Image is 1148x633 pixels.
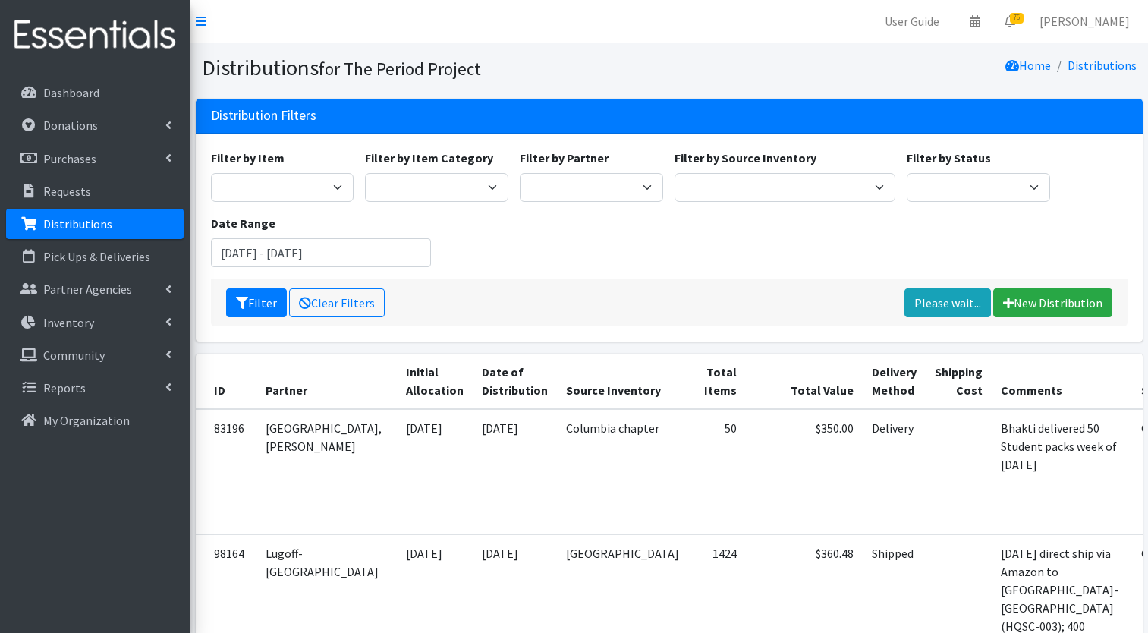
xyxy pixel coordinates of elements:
td: [DATE] [397,409,473,535]
p: My Organization [43,413,130,428]
p: Distributions [43,216,112,231]
a: 76 [992,6,1027,36]
p: Pick Ups & Deliveries [43,249,150,264]
span: 76 [1010,13,1024,24]
a: My Organization [6,405,184,436]
td: [GEOGRAPHIC_DATA], [PERSON_NAME] [256,409,397,535]
a: Donations [6,110,184,140]
p: Reports [43,380,86,395]
label: Filter by Item Category [365,149,493,167]
a: Requests [6,176,184,206]
label: Filter by Item [211,149,285,167]
a: Distributions [6,209,184,239]
td: Columbia chapter [557,409,688,535]
a: Pick Ups & Deliveries [6,241,184,272]
th: ID [196,354,256,409]
label: Filter by Status [907,149,991,167]
p: Requests [43,184,91,199]
label: Filter by Source Inventory [675,149,816,167]
a: User Guide [873,6,951,36]
label: Filter by Partner [520,149,609,167]
a: Purchases [6,143,184,174]
td: 83196 [196,409,256,535]
h1: Distributions [202,55,664,81]
a: Partner Agencies [6,274,184,304]
a: Distributions [1068,58,1137,73]
input: January 1, 2011 - December 31, 2011 [211,238,432,267]
th: Shipping Cost [926,354,992,409]
th: Total Value [746,354,863,409]
td: Bhakti delivered 50 Student packs week of [DATE] [992,409,1132,535]
a: Community [6,340,184,370]
th: Delivery Method [863,354,926,409]
th: Total Items [688,354,746,409]
p: Inventory [43,315,94,330]
a: Inventory [6,307,184,338]
a: Dashboard [6,77,184,108]
small: for The Period Project [319,58,481,80]
th: Partner [256,354,397,409]
img: HumanEssentials [6,10,184,61]
td: 50 [688,409,746,535]
button: Filter [226,288,287,317]
a: [PERSON_NAME] [1027,6,1142,36]
td: [DATE] [473,409,557,535]
label: Date Range [211,214,275,232]
p: Dashboard [43,85,99,100]
p: Donations [43,118,98,133]
a: New Distribution [993,288,1112,317]
a: Clear Filters [289,288,385,317]
td: Delivery [863,409,926,535]
h3: Distribution Filters [211,108,316,124]
a: Home [1005,58,1051,73]
th: Source Inventory [557,354,688,409]
a: Reports [6,373,184,403]
th: Date of Distribution [473,354,557,409]
a: Please wait... [904,288,991,317]
p: Partner Agencies [43,282,132,297]
p: Community [43,348,105,363]
p: Purchases [43,151,96,166]
th: Comments [992,354,1132,409]
th: Initial Allocation [397,354,473,409]
td: $350.00 [746,409,863,535]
